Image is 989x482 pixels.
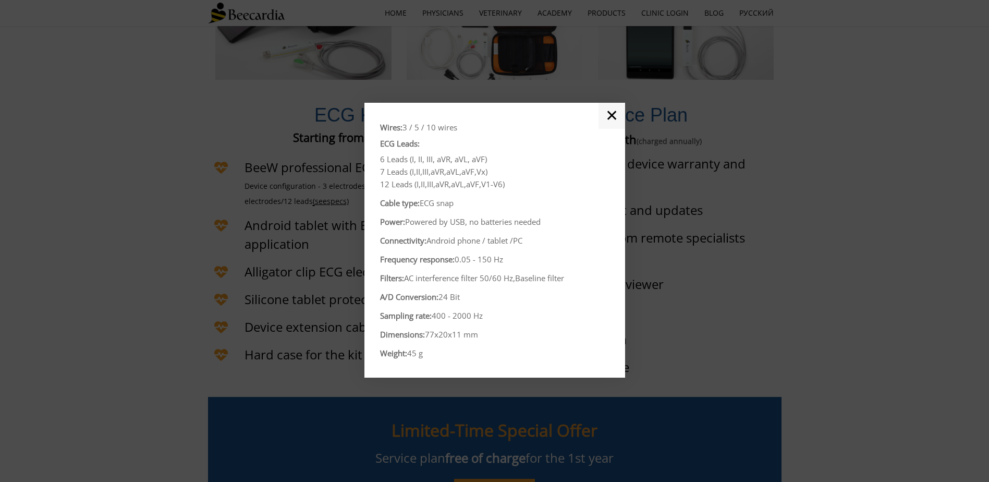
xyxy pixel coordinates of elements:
[455,254,503,264] span: 0.05 - 150 Hz
[438,292,460,302] span: 24 Bit
[402,122,457,132] span: 3 / 5 / 10 wires
[380,216,405,227] span: Power:
[420,198,454,208] span: ECG snap
[432,310,483,321] span: 400 - 2000 Hz
[380,179,505,189] span: 12 Leads (I,II,III,aVR,aVL,aVF,V1-V6)
[599,103,625,129] a: ✕
[380,166,487,177] span: 7 Leads (I,II,III,aVR,aVL,aVF,Vx)
[513,235,522,246] span: PC
[380,254,455,264] span: Frequency response:
[380,198,420,208] span: Cable type:
[380,154,487,164] span: 6 Leads (I, II, III, aVR, aVL, aVF)
[380,273,404,283] span: Filters:
[380,122,402,132] span: Wires:
[407,348,423,358] span: 45 g
[380,138,420,149] span: ECG Leads:
[380,329,425,340] span: Dimensions:
[404,273,515,283] span: AC interference filter 50/60 Hz,
[380,348,407,358] span: Weight:
[425,329,478,340] span: 77x20x11 mm
[380,292,438,302] span: A/D Conversion:
[515,273,564,283] span: Baseline filter
[380,235,426,246] span: Connectivity:
[474,216,541,227] span: o batteries needed
[405,216,474,227] span: Powered by USB, n
[380,310,432,321] span: Sampling rate:
[426,235,513,246] span: Android phone / tablet /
